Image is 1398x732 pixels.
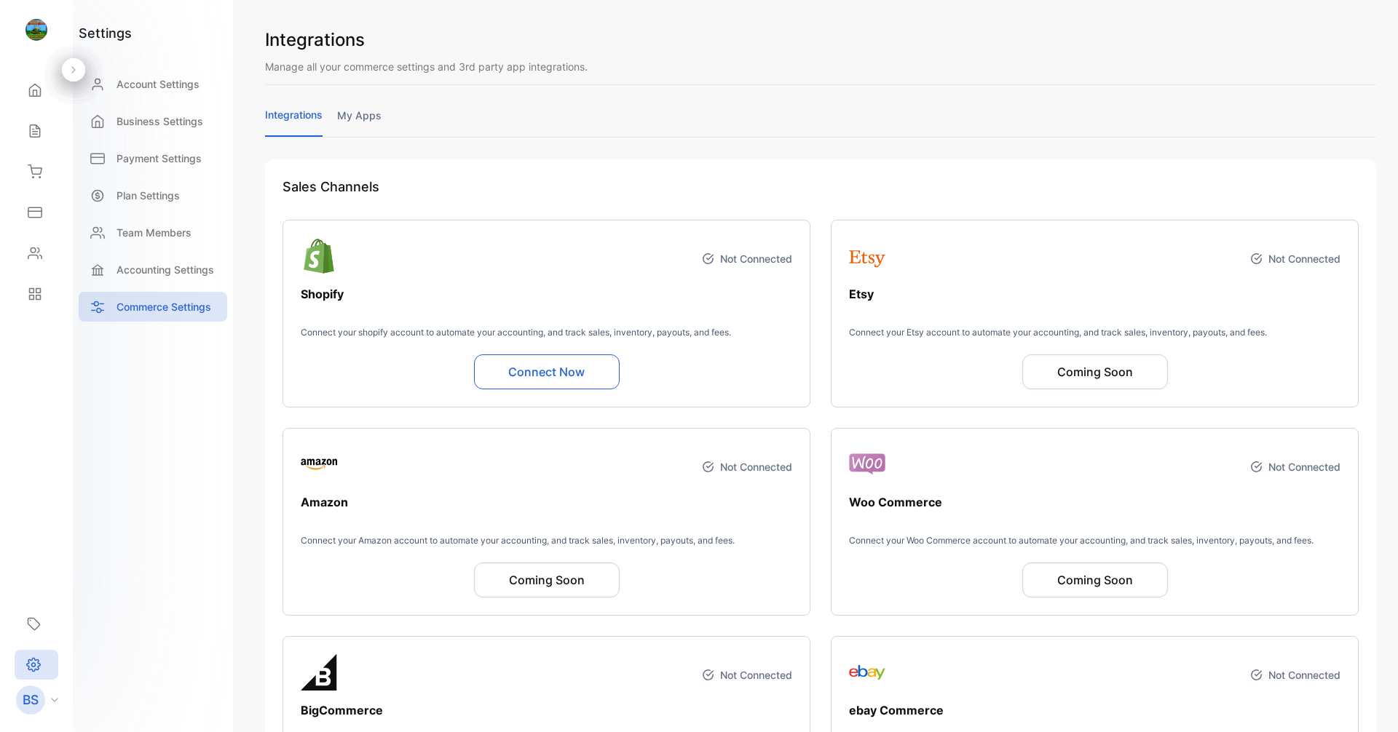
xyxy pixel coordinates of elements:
p: BigCommerce [301,701,792,719]
h1: Integrations [265,27,1376,53]
button: Coming Soon [1022,354,1168,389]
p: Not Connected [720,667,792,683]
p: Amazon [301,493,792,511]
img: logo [25,19,47,41]
p: Not Connected [1268,459,1340,474]
p: Commerce Settings [116,299,211,314]
img: logo [849,654,885,691]
img: logo [301,238,337,274]
p: Not Connected [1268,667,1340,683]
button: Coming Soon [1022,562,1168,597]
p: Business Settings [116,114,203,129]
p: Shopify [301,285,792,303]
a: Business Settings [79,106,227,136]
button: Connect Now [474,354,620,389]
p: ebay Commerce [849,701,1340,719]
p: Account Settings [116,76,200,92]
a: my apps [337,108,382,136]
p: Not Connected [720,251,792,266]
p: Not Connected [1268,251,1340,266]
p: Accounting Settings [116,262,214,277]
h1: settings [79,23,132,43]
a: Commerce Settings [79,292,227,322]
p: BS [23,691,39,709]
p: Connect your Woo Commerce account to automate your accounting, and track sales, inventory, payout... [849,534,1340,547]
a: Plan Settings [79,180,227,210]
p: Plan Settings [116,188,180,203]
p: Connect your Amazon account to automate your accounting, and track sales, inventory, payouts, and... [301,534,792,547]
p: Woo Commerce [849,493,1340,511]
a: Account Settings [79,69,227,99]
p: Connect your Etsy account to automate your accounting, and track sales, inventory, payouts, and f... [849,326,1340,339]
img: logo [849,446,885,482]
p: Not Connected [720,459,792,474]
img: logo [301,654,337,691]
img: logo [849,238,885,274]
img: logo [301,446,337,482]
a: Team Members [79,218,227,247]
a: Accounting Settings [79,255,227,285]
a: Payment Settings [79,143,227,173]
a: integrations [265,107,323,137]
p: Connect your shopify account to automate your accounting, and track sales, inventory, payouts, an... [301,326,792,339]
button: Coming Soon [474,562,620,597]
h2: Sales Channels [283,177,1359,196]
p: Manage all your commerce settings and 3rd party app integrations. [265,59,1376,74]
p: Team Members [116,225,191,240]
p: Payment Settings [116,151,202,166]
p: Etsy [849,285,1340,303]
